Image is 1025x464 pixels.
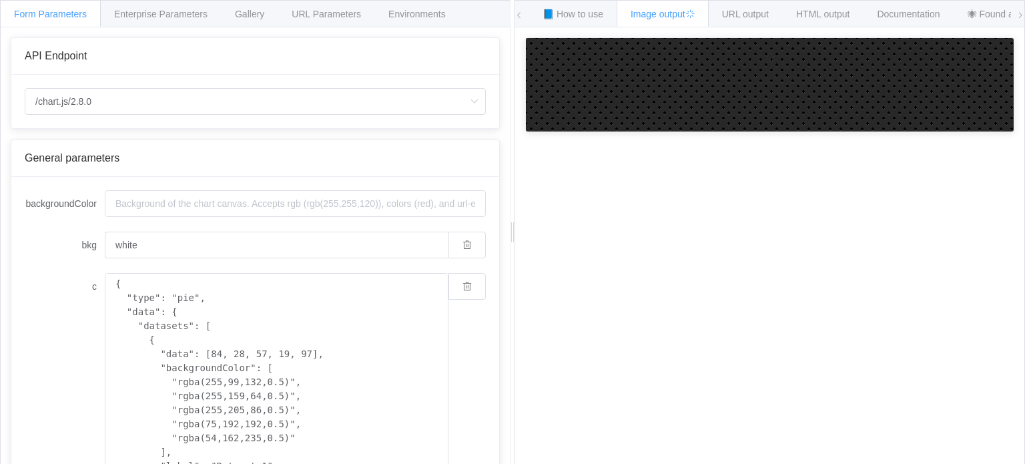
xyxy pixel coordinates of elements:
input: Select [25,88,486,115]
span: Form Parameters [14,9,87,19]
input: Background of the chart canvas. Accepts rgb (rgb(255,255,120)), colors (red), and url-encoded hex... [105,232,448,258]
label: c [25,273,105,300]
span: Enterprise Parameters [114,9,208,19]
span: Environments [388,9,446,19]
span: URL Parameters [292,9,361,19]
span: Image output [631,9,695,19]
span: HTML output [796,9,849,19]
label: bkg [25,232,105,258]
input: Background of the chart canvas. Accepts rgb (rgb(255,255,120)), colors (red), and url-encoded hex... [105,190,486,217]
span: URL output [722,9,769,19]
span: General parameters [25,152,119,164]
span: Documentation [877,9,940,19]
span: Gallery [235,9,264,19]
label: backgroundColor [25,190,105,217]
span: API Endpoint [25,50,87,61]
span: 📘 How to use [543,9,603,19]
